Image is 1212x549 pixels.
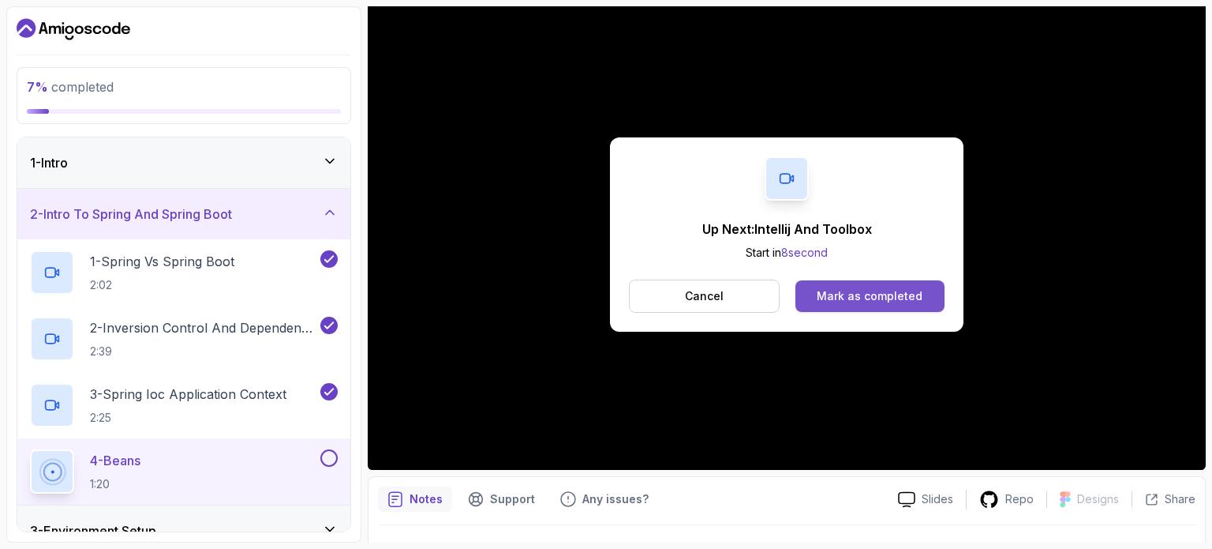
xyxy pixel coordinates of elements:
[922,491,953,507] p: Slides
[90,385,286,404] p: 3 - Spring Ioc Application Context
[629,280,780,313] button: Cancel
[702,220,872,239] p: Up Next: Intellij And Toolbox
[30,153,68,172] h3: 1 - Intro
[1077,491,1119,507] p: Designs
[551,487,658,512] button: Feedback button
[27,79,48,95] span: 7 %
[30,521,156,540] h3: 3 - Environment Setup
[1005,491,1034,507] p: Repo
[1132,491,1195,507] button: Share
[30,317,338,361] button: 2-Inversion Control And Dependency Injection2:39
[90,451,140,470] p: 4 - Beans
[27,79,114,95] span: completed
[817,288,922,304] div: Mark as completed
[410,491,443,507] p: Notes
[967,490,1046,510] a: Repo
[30,205,232,224] h3: 2 - Intro To Spring And Spring Boot
[702,245,872,261] p: Start in
[1165,491,1195,507] p: Share
[30,383,338,427] button: 3-Spring Ioc Application Context2:25
[17,17,130,42] a: Dashboard
[781,246,828,259] span: 8 second
[582,491,649,507] p: Any issues?
[30,449,338,494] button: 4-Beans1:20
[90,476,140,492] p: 1:20
[17,137,350,188] button: 1-Intro
[458,487,544,512] button: Support button
[90,252,234,271] p: 1 - Spring Vs Spring Boot
[90,277,234,293] p: 2:02
[378,487,452,512] button: notes button
[90,410,286,426] p: 2:25
[90,318,317,337] p: 2 - Inversion Control And Dependency Injection
[490,491,535,507] p: Support
[17,189,350,239] button: 2-Intro To Spring And Spring Boot
[685,288,724,304] p: Cancel
[795,280,945,312] button: Mark as completed
[885,491,966,508] a: Slides
[30,250,338,295] button: 1-Spring Vs Spring Boot2:02
[90,344,317,359] p: 2:39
